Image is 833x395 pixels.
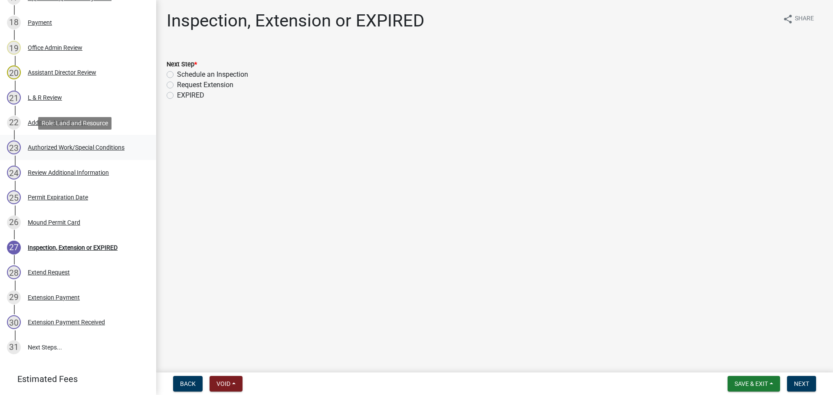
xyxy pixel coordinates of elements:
[7,166,21,180] div: 24
[7,190,21,204] div: 25
[28,95,62,101] div: L & R Review
[28,69,96,75] div: Assistant Director Review
[173,376,203,392] button: Back
[38,117,112,130] div: Role: Land and Resource
[167,10,424,31] h1: Inspection, Extension or EXPIRED
[28,269,70,275] div: Extend Request
[7,91,21,104] div: 21
[787,376,816,392] button: Next
[7,315,21,329] div: 30
[728,376,780,392] button: Save & Exit
[28,194,88,200] div: Permit Expiration Date
[7,116,21,130] div: 22
[177,69,248,80] label: Schedule an Inspection
[28,319,105,325] div: Extension Payment Received
[28,294,80,300] div: Extension Payment
[7,340,21,354] div: 31
[28,20,52,26] div: Payment
[735,380,768,387] span: Save & Exit
[177,80,233,90] label: Request Extension
[7,291,21,304] div: 29
[7,41,21,55] div: 19
[28,170,109,176] div: Review Additional Information
[177,90,204,101] label: EXPIRED
[7,265,21,279] div: 28
[783,14,793,24] i: share
[180,380,196,387] span: Back
[167,62,197,68] label: Next Step
[28,219,80,225] div: Mound Permit Card
[7,215,21,229] div: 26
[795,14,814,24] span: Share
[7,65,21,79] div: 20
[28,45,82,51] div: Office Admin Review
[216,380,230,387] span: Void
[28,245,118,251] div: Inspection, Extension or EXPIRED
[776,10,821,27] button: shareShare
[7,241,21,255] div: 27
[28,144,125,150] div: Authorized Work/Special Conditions
[210,376,243,392] button: Void
[794,380,809,387] span: Next
[7,140,21,154] div: 23
[28,120,89,126] div: Additional Information
[7,16,21,29] div: 18
[7,370,142,388] a: Estimated Fees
